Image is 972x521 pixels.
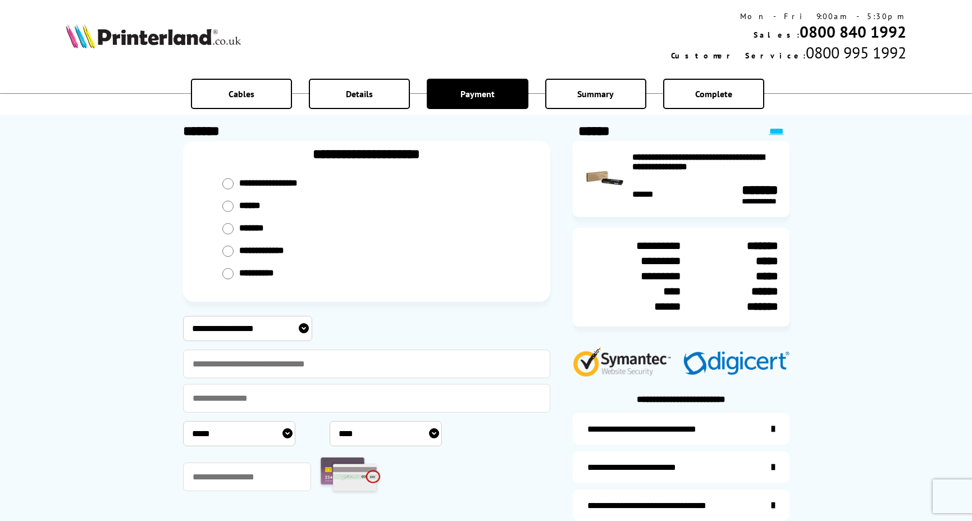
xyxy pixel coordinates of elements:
span: 0800 995 1992 [806,42,906,63]
span: Summary [577,88,614,99]
span: Details [346,88,373,99]
div: Mon - Fri 9:00am - 5:30pm [671,11,906,21]
span: Payment [460,88,495,99]
span: Sales: [754,30,800,40]
img: Printerland Logo [66,24,241,48]
a: additional-ink [573,413,790,445]
a: additional-cables [573,490,790,521]
span: Cables [229,88,254,99]
a: 0800 840 1992 [800,21,906,42]
span: Complete [695,88,732,99]
a: items-arrive [573,451,790,483]
span: Customer Service: [671,51,806,61]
